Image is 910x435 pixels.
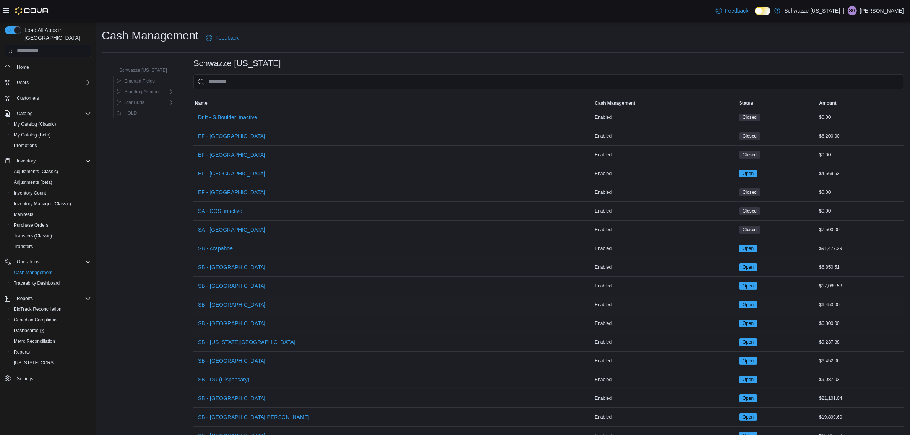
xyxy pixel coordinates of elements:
div: Enabled [593,131,738,141]
a: Settings [14,374,36,383]
button: Reports [2,293,94,304]
span: Inventory Manager (Classic) [11,199,91,208]
span: SB - [GEOGRAPHIC_DATA] [198,357,266,365]
span: Closed [743,208,757,214]
button: Schwazze [US_STATE] [109,66,170,75]
button: SB - [GEOGRAPHIC_DATA] [195,316,269,331]
span: Adjustments (beta) [11,178,91,187]
span: [US_STATE] CCRS [14,360,54,366]
div: $91,477.29 [818,244,904,253]
button: Star Buds [114,98,148,107]
a: Canadian Compliance [11,315,62,325]
div: $17,089.53 [818,281,904,291]
span: Catalog [14,109,91,118]
span: Cash Management [14,269,52,276]
span: Adjustments (Classic) [14,169,58,175]
button: SB - [GEOGRAPHIC_DATA] [195,297,269,312]
span: Drift - S.Boulder_inactive [198,114,257,121]
button: Operations [2,256,94,267]
span: Closed [739,188,760,196]
span: Home [17,64,29,70]
button: Inventory Count [8,188,94,198]
div: Enabled [593,113,738,122]
span: SB - [GEOGRAPHIC_DATA][PERSON_NAME] [198,413,310,421]
span: Open [743,282,754,289]
span: Closed [743,151,757,158]
span: Open [739,413,757,421]
a: Traceabilty Dashboard [11,279,63,288]
button: Metrc Reconciliation [8,336,94,347]
span: Manifests [14,211,33,217]
span: Open [743,395,754,402]
button: EF - [GEOGRAPHIC_DATA] [195,128,268,144]
img: Cova [15,7,49,15]
a: Feedback [713,3,751,18]
button: Transfers (Classic) [8,230,94,241]
span: Open [739,320,757,327]
div: Enabled [593,394,738,403]
span: SB - [GEOGRAPHIC_DATA] [198,282,266,290]
span: Canadian Compliance [14,317,59,323]
div: Enabled [593,206,738,216]
button: SB - [GEOGRAPHIC_DATA][PERSON_NAME] [195,409,313,425]
button: Reports [8,347,94,357]
div: Enabled [593,412,738,422]
span: Washington CCRS [11,358,91,367]
a: [US_STATE] CCRS [11,358,57,367]
a: Adjustments (Classic) [11,167,61,176]
div: $6,452.06 [818,356,904,365]
p: | [843,6,845,15]
a: My Catalog (Classic) [11,120,59,129]
div: $6,453.00 [818,300,904,309]
span: Closed [739,151,760,159]
button: [US_STATE] CCRS [8,357,94,368]
span: Open [743,339,754,346]
button: SB - [GEOGRAPHIC_DATA] [195,260,269,275]
button: SB - [GEOGRAPHIC_DATA] [195,391,269,406]
button: Users [14,78,32,87]
span: Inventory Count [14,190,46,196]
span: Dashboards [11,326,91,335]
button: Customers [2,93,94,104]
div: Enabled [593,281,738,291]
button: Catalog [14,109,36,118]
span: Purchase Orders [14,222,49,228]
span: My Catalog (Classic) [11,120,91,129]
span: Closed [743,133,757,140]
span: Transfers (Classic) [11,231,91,240]
span: Metrc Reconciliation [11,337,91,346]
a: Inventory Count [11,188,49,198]
span: Open [739,376,757,383]
span: Feedback [215,34,238,42]
span: Open [743,376,754,383]
div: $6,800.00 [818,319,904,328]
a: Feedback [203,30,242,45]
span: Settings [17,376,33,382]
span: SA - [GEOGRAPHIC_DATA] [198,226,265,234]
span: Closed [743,226,757,233]
nav: Complex example [5,58,91,404]
button: Standing Akimbo [114,87,162,96]
button: Settings [2,373,94,384]
span: BioTrack Reconciliation [11,305,91,314]
button: Inventory [2,156,94,166]
button: Cash Management [8,267,94,278]
span: Load All Apps in [GEOGRAPHIC_DATA] [21,26,91,42]
p: Schwazze [US_STATE] [784,6,840,15]
button: Emerald Fields [114,76,158,86]
button: Reports [14,294,36,303]
span: SB - [US_STATE][GEOGRAPHIC_DATA] [198,338,295,346]
button: SB - [US_STATE][GEOGRAPHIC_DATA] [195,334,298,350]
button: SB - Arapahoe [195,241,236,256]
div: $21,101.04 [818,394,904,403]
span: Reports [11,347,91,357]
span: EF - [GEOGRAPHIC_DATA] [198,132,265,140]
a: Home [14,63,32,72]
button: EF - [GEOGRAPHIC_DATA] [195,185,268,200]
span: Open [739,263,757,271]
div: $0.00 [818,206,904,216]
div: $19,899.60 [818,412,904,422]
span: Operations [17,259,39,265]
button: My Catalog (Beta) [8,130,94,140]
